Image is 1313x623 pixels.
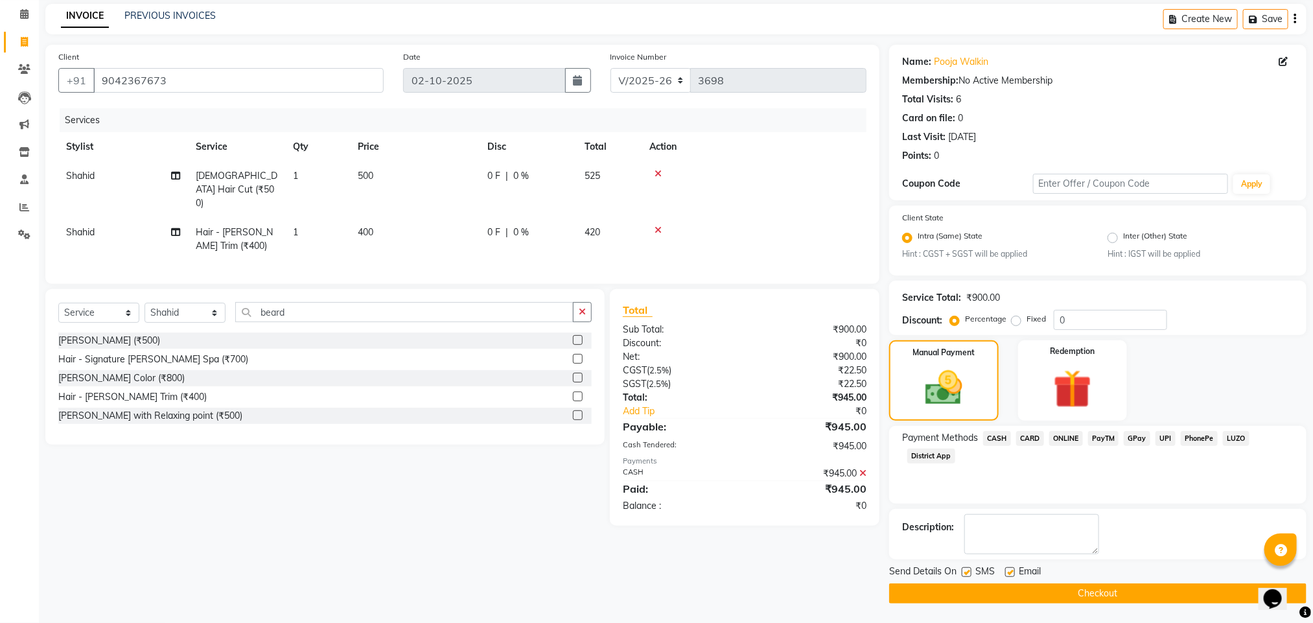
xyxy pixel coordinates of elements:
[642,132,866,161] th: Action
[505,226,508,239] span: |
[61,5,109,28] a: INVOICE
[577,132,642,161] th: Total
[610,51,667,63] label: Invoice Number
[902,112,955,125] div: Card on file:
[902,55,931,69] div: Name:
[58,68,95,93] button: +91
[649,365,669,375] span: 2.5%
[403,51,421,63] label: Date
[889,583,1307,604] button: Checkout
[1016,431,1044,446] span: CARD
[487,226,500,239] span: 0 F
[966,291,1000,305] div: ₹900.00
[513,169,529,183] span: 0 %
[58,51,79,63] label: Client
[745,364,876,377] div: ₹22.50
[934,149,939,163] div: 0
[745,499,876,513] div: ₹0
[1124,431,1150,446] span: GPay
[66,226,95,238] span: Shahid
[188,132,285,161] th: Service
[66,170,95,182] span: Shahid
[902,93,953,106] div: Total Visits:
[902,291,961,305] div: Service Total:
[1181,431,1218,446] span: PhonePe
[745,481,876,497] div: ₹945.00
[745,391,876,405] div: ₹945.00
[235,302,574,322] input: Search or Scan
[1259,571,1300,610] iframe: chat widget
[58,334,160,347] div: [PERSON_NAME] (₹500)
[1223,431,1249,446] span: LUZO
[1156,431,1176,446] span: UPI
[58,353,248,366] div: Hair - Signature [PERSON_NAME] Spa (₹700)
[613,336,745,350] div: Discount:
[196,226,273,252] span: Hair - [PERSON_NAME] Trim (₹400)
[293,226,298,238] span: 1
[745,323,876,336] div: ₹900.00
[58,371,185,385] div: [PERSON_NAME] Color (₹800)
[956,93,961,106] div: 6
[902,248,1088,260] small: Hint : CGST + SGST will be applied
[1163,9,1238,29] button: Create New
[585,226,600,238] span: 420
[60,108,876,132] div: Services
[1233,174,1270,194] button: Apply
[902,149,931,163] div: Points:
[623,303,653,317] span: Total
[623,456,866,467] div: Payments
[350,132,480,161] th: Price
[1019,565,1041,581] span: Email
[1123,230,1187,246] label: Inter (Other) State
[480,132,577,161] th: Disc
[623,378,646,390] span: SGST
[767,405,876,418] div: ₹0
[965,313,1006,325] label: Percentage
[613,323,745,336] div: Sub Total:
[613,364,745,377] div: ( )
[902,431,978,445] span: Payment Methods
[613,419,745,434] div: Payable:
[613,350,745,364] div: Net:
[613,481,745,497] div: Paid:
[487,169,500,183] span: 0 F
[613,467,745,480] div: CASH
[1088,431,1119,446] span: PayTM
[907,449,955,464] span: District App
[745,336,876,350] div: ₹0
[293,170,298,182] span: 1
[1033,174,1229,194] input: Enter Offer / Coupon Code
[975,565,995,581] span: SMS
[902,177,1032,191] div: Coupon Code
[124,10,216,21] a: PREVIOUS INVOICES
[983,431,1011,446] span: CASH
[902,130,946,144] div: Last Visit:
[902,212,944,224] label: Client State
[902,74,1294,88] div: No Active Membership
[902,521,954,534] div: Description:
[1243,9,1288,29] button: Save
[1108,248,1294,260] small: Hint : IGST will be applied
[889,565,957,581] span: Send Details On
[93,68,384,93] input: Search by Name/Mobile/Email/Code
[902,74,959,88] div: Membership:
[745,467,876,480] div: ₹945.00
[58,132,188,161] th: Stylist
[513,226,529,239] span: 0 %
[902,314,942,327] div: Discount:
[285,132,350,161] th: Qty
[918,230,982,246] label: Intra (Same) State
[745,377,876,391] div: ₹22.50
[58,390,207,404] div: Hair - [PERSON_NAME] Trim (₹400)
[613,405,767,418] a: Add Tip
[1050,346,1095,357] label: Redemption
[745,440,876,453] div: ₹945.00
[358,170,373,182] span: 500
[585,170,600,182] span: 525
[358,226,373,238] span: 400
[613,499,745,513] div: Balance :
[649,379,668,389] span: 2.5%
[613,440,745,453] div: Cash Tendered:
[934,55,988,69] a: Pooja Walkin
[914,366,974,409] img: _cash.svg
